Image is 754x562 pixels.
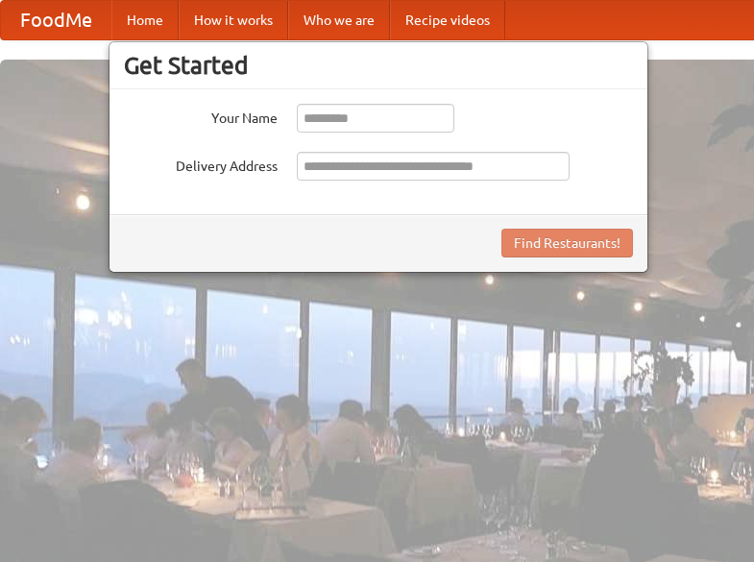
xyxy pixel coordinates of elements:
[179,1,288,39] a: How it works
[111,1,179,39] a: Home
[390,1,505,39] a: Recipe videos
[124,152,278,176] label: Delivery Address
[124,104,278,128] label: Your Name
[288,1,390,39] a: Who we are
[1,1,111,39] a: FoodMe
[124,51,633,80] h3: Get Started
[501,229,633,257] button: Find Restaurants!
